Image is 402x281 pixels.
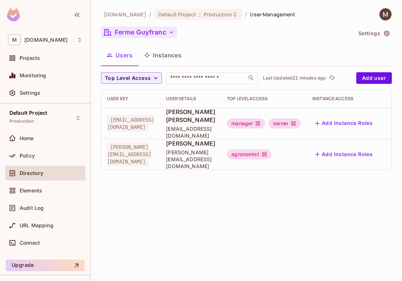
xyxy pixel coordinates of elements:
[158,11,196,18] span: Default Project
[269,118,301,129] div: owner
[20,205,44,211] span: Audit Log
[263,75,326,81] p: Last Updated 22 minutes ago
[6,260,85,271] button: Upgrade
[107,96,154,102] div: User Key
[105,74,151,83] span: Top Level Access
[20,73,46,78] span: Monitoring
[20,90,40,96] span: Settings
[166,96,215,102] div: User Details
[199,12,201,17] span: :
[20,223,53,228] span: URL Mapping
[204,11,232,18] span: Production
[101,46,138,64] button: Users
[104,11,146,18] span: the active workspace
[312,118,375,129] button: Add Instance Roles
[20,188,42,194] span: Elements
[312,96,375,102] div: Instance Access
[250,11,295,18] span: User Management
[8,34,21,45] span: M
[312,148,375,160] button: Add Instance Roles
[166,108,215,124] span: [PERSON_NAME] [PERSON_NAME]
[329,74,335,82] span: refresh
[101,72,162,84] button: Top Level Access
[7,8,20,21] img: SReyMgAAAABJRU5ErkJggg==
[379,8,391,20] img: Maxime Leduc
[20,153,35,159] span: Policy
[166,139,215,147] span: [PERSON_NAME]
[24,37,68,43] span: Workspace: msfourrager.com
[20,55,40,61] span: Projects
[227,149,272,159] div: agronomist
[101,27,177,38] button: Ferme Guyfranc
[20,170,43,176] span: Directory
[166,149,215,170] span: [PERSON_NAME][EMAIL_ADDRESS][DOMAIN_NAME]
[356,72,392,84] button: Add user
[356,28,392,39] button: Settings
[138,46,187,64] button: Instances
[107,142,151,166] span: [PERSON_NAME][EMAIL_ADDRESS][DOMAIN_NAME]
[245,11,247,18] li: /
[328,74,336,82] button: refresh
[107,115,154,132] span: [EMAIL_ADDRESS][DOMAIN_NAME]
[166,125,215,139] span: [EMAIL_ADDRESS][DOMAIN_NAME]
[227,118,265,129] div: manager
[227,96,301,102] div: Top Level Access
[9,110,47,116] span: Default Project
[20,240,40,246] span: Connect
[9,118,34,124] span: Production
[20,135,34,141] span: Home
[326,74,336,82] span: Click to refresh data
[149,11,151,18] li: /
